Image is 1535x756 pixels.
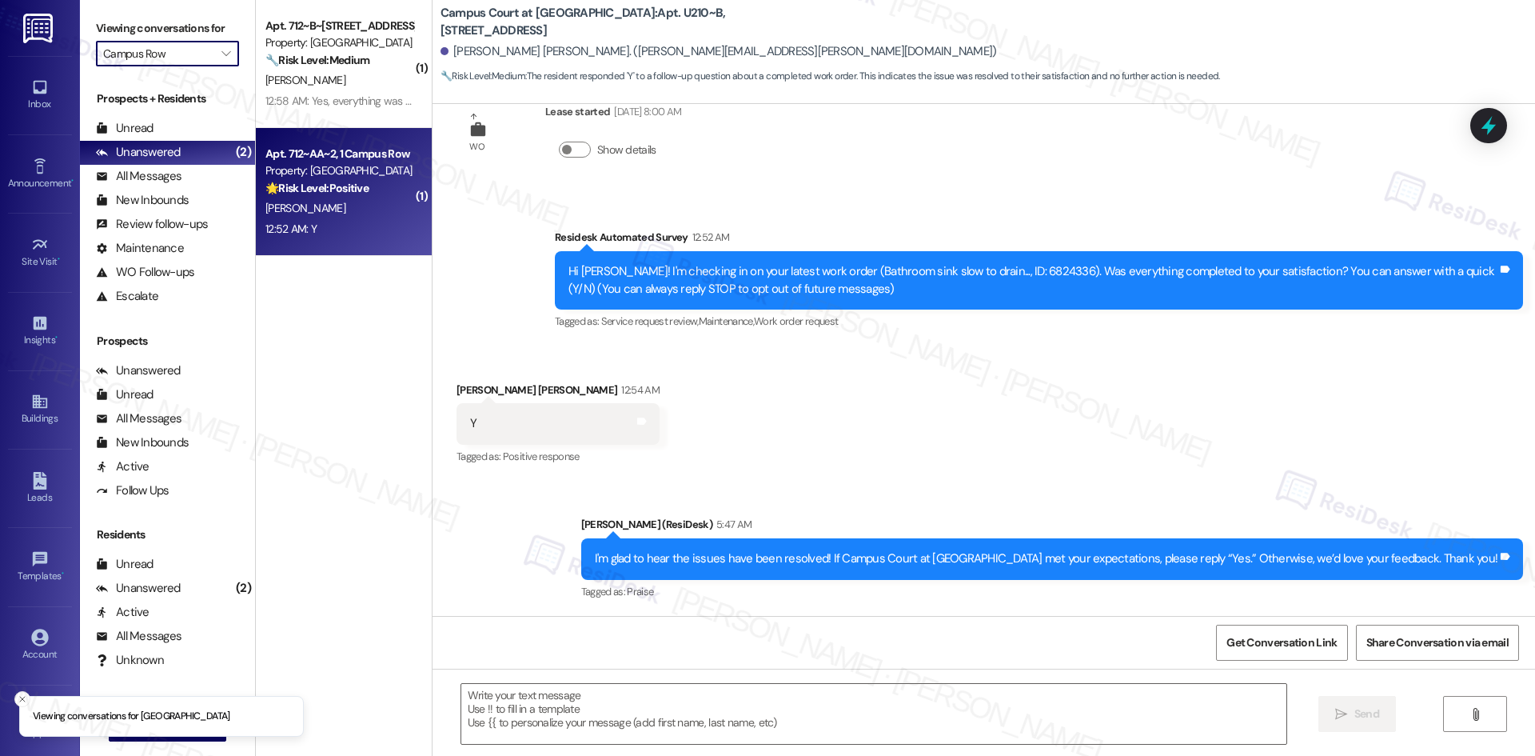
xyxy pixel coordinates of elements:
i:  [1335,708,1347,721]
div: Tagged as: [581,580,1524,603]
span: Positive response [503,450,580,463]
div: Unread [96,120,153,137]
span: • [62,568,64,579]
button: Close toast [14,691,30,707]
div: Follow Ups [96,482,169,499]
div: WO [469,138,484,155]
div: 12:58 AM: Yes, everything was fixed!! [265,94,433,108]
div: Unanswered [96,580,181,597]
div: [PERSON_NAME] [PERSON_NAME] [457,382,660,404]
div: Prospects [80,333,255,350]
div: [PERSON_NAME] [PERSON_NAME]. ([PERSON_NAME][EMAIL_ADDRESS][PERSON_NAME][DOMAIN_NAME]) [441,43,997,60]
span: [PERSON_NAME] [265,201,345,215]
div: (2) [232,140,255,165]
div: All Messages [96,410,181,427]
button: Send [1318,696,1396,732]
div: Apt. 712~AA~2, 1 Campus Row [265,146,413,162]
div: [PERSON_NAME] (ResiDesk) [581,516,1524,538]
a: Insights • [8,310,72,353]
div: I'm glad to hear the issues have been resolved! If Campus Court at [GEOGRAPHIC_DATA] met your exp... [595,550,1498,567]
span: Maintenance , [699,314,754,328]
a: Leads [8,467,72,510]
div: Residents [80,526,255,543]
span: Share Conversation via email [1366,634,1509,651]
input: All communities [103,41,213,66]
div: Unanswered [96,144,181,161]
div: Unanswered [96,362,181,379]
label: Show details [597,142,656,158]
img: ResiDesk Logo [23,14,56,43]
div: Active [96,458,150,475]
span: • [55,332,58,343]
a: Inbox [8,74,72,117]
div: Residesk Automated Survey [555,229,1523,251]
a: Templates • [8,546,72,589]
span: Send [1354,706,1379,722]
div: Apt. 712~B~[STREET_ADDRESS] [265,18,413,34]
div: Maintenance [96,240,184,257]
a: Support [8,702,72,746]
span: • [58,254,60,265]
button: Get Conversation Link [1216,625,1347,661]
a: Buildings [8,388,72,431]
div: Property: [GEOGRAPHIC_DATA] [265,34,413,51]
div: Active [96,604,150,621]
a: Site Visit • [8,231,72,274]
div: All Messages [96,628,181,645]
b: Campus Court at [GEOGRAPHIC_DATA]: Apt. U210~B, [STREET_ADDRESS] [441,5,760,39]
span: Get Conversation Link [1226,634,1337,651]
div: [DATE] 8:00 AM [610,103,681,120]
div: Escalate [96,288,158,305]
div: Review follow-ups [96,216,208,233]
strong: 🔧 Risk Level: Medium [265,53,369,67]
i:  [1469,708,1481,721]
span: : The resident responded 'Y' to a follow-up question about a completed work order. This indicates... [441,68,1220,85]
div: Prospects + Residents [80,90,255,107]
div: New Inbounds [96,192,189,209]
div: WO Follow-ups [96,264,194,281]
label: Viewing conversations for [96,16,239,41]
div: Unread [96,386,153,403]
div: Lease started [545,103,681,126]
strong: 🌟 Risk Level: Positive [265,181,369,195]
div: (2) [232,576,255,601]
div: 12:54 AM [617,382,660,398]
div: Unknown [96,652,164,669]
strong: 🔧 Risk Level: Medium [441,70,525,82]
p: Viewing conversations for [GEOGRAPHIC_DATA] [33,710,230,724]
div: 12:52 AM [688,229,730,246]
div: Y [470,415,476,432]
div: New Inbounds [96,434,189,451]
span: Praise [627,585,653,598]
button: Share Conversation via email [1356,625,1519,661]
div: Hi [PERSON_NAME]! I'm checking in on your latest work order (Bathroom sink slow to drain..., ID: ... [568,263,1497,298]
div: All Messages [96,168,181,185]
div: Property: [GEOGRAPHIC_DATA] [265,162,413,179]
i:  [221,47,230,60]
div: 12:52 AM: Y [265,222,317,236]
div: Tagged as: [555,310,1523,333]
a: Account [8,624,72,667]
span: • [71,175,74,186]
span: Service request review , [601,314,699,328]
div: Unread [96,556,153,573]
span: Work order request [754,314,838,328]
span: [PERSON_NAME] [265,73,345,87]
div: Tagged as: [457,445,660,468]
div: 5:47 AM [712,516,752,533]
